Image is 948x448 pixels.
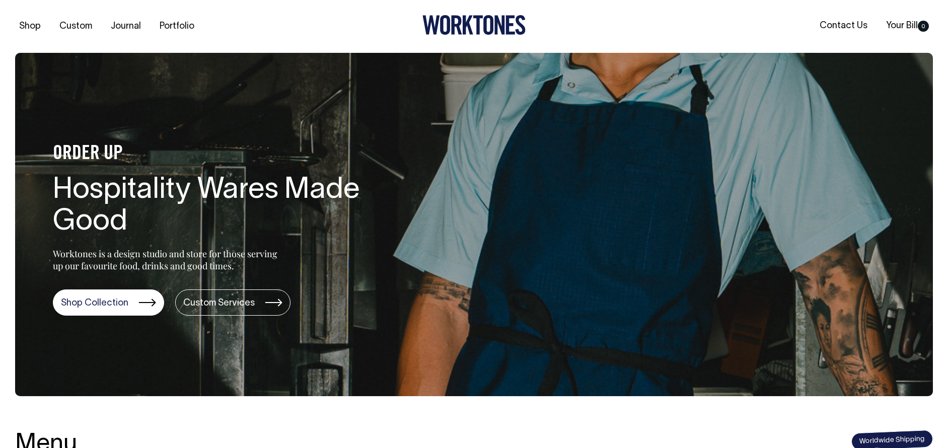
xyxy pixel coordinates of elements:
a: Contact Us [816,18,871,34]
a: Custom [55,18,96,35]
a: Your Bill0 [882,18,933,34]
a: Portfolio [156,18,198,35]
a: Journal [107,18,145,35]
a: Shop Collection [53,289,164,316]
h1: Hospitality Wares Made Good [53,175,375,239]
a: Custom Services [175,289,290,316]
p: Worktones is a design studio and store for those serving up our favourite food, drinks and good t... [53,248,282,272]
h4: ORDER UP [53,143,375,165]
span: 0 [918,21,929,32]
a: Shop [15,18,45,35]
